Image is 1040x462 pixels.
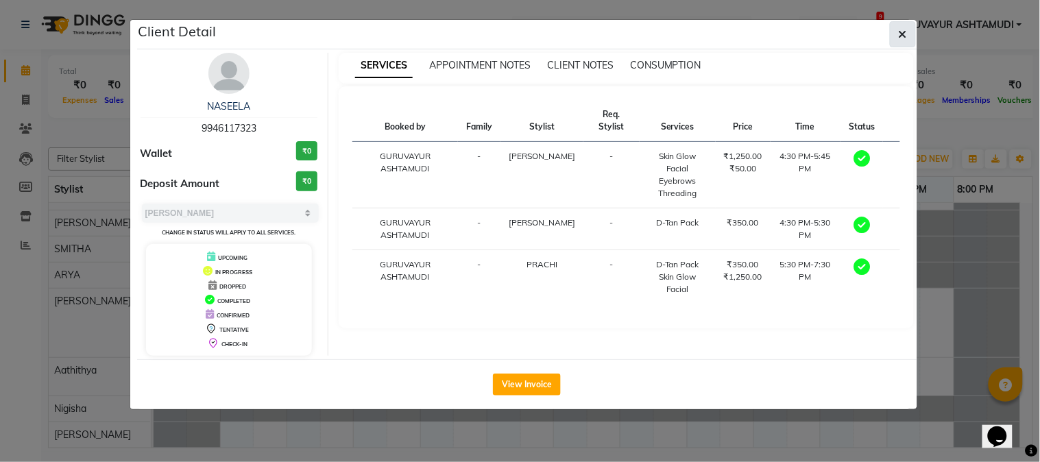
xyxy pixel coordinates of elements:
th: Family [458,100,500,142]
td: 4:30 PM-5:45 PM [771,142,841,208]
span: IN PROGRESS [215,269,252,276]
small: Change in status will apply to all services. [162,229,295,236]
span: APPOINTMENT NOTES [429,59,531,71]
div: Eyebrows Threading [648,175,707,199]
span: Deposit Amount [141,176,220,192]
span: UPCOMING [218,254,247,261]
td: GURUVAYUR ASHTAMUDI [352,250,458,304]
span: CONSUMPTION [630,59,701,71]
td: - [583,250,640,304]
div: Skin Glow Facial [648,271,707,295]
td: 5:30 PM-7:30 PM [771,250,841,304]
th: Booked by [352,100,458,142]
div: ₹1,250.00 [724,271,762,283]
span: PRACHI [527,259,557,269]
img: avatar [208,53,250,94]
h3: ₹0 [296,171,317,191]
span: CHECK-IN [221,341,247,348]
div: Skin Glow Facial [648,150,707,175]
iframe: chat widget [982,407,1026,448]
td: - [458,208,500,250]
div: ₹50.00 [724,162,762,175]
td: 4:30 PM-5:30 PM [771,208,841,250]
span: TENTATIVE [219,326,249,333]
span: COMPLETED [217,297,250,304]
span: DROPPED [219,283,246,290]
span: CLIENT NOTES [547,59,614,71]
span: SERVICES [355,53,413,78]
span: Wallet [141,146,173,162]
th: Status [841,100,883,142]
h3: ₹0 [296,141,317,161]
span: [PERSON_NAME] [509,217,575,228]
span: CONFIRMED [217,312,250,319]
div: ₹1,250.00 [724,150,762,162]
div: D-Tan Pack [648,258,707,271]
button: View Invoice [493,374,561,396]
a: NASEELA [207,100,250,112]
td: - [458,142,500,208]
th: Stylist [500,100,583,142]
td: - [583,208,640,250]
th: Price [716,100,771,142]
h5: Client Detail [138,21,217,42]
div: D-Tan Pack [648,217,707,229]
th: Services [640,100,715,142]
th: Time [771,100,841,142]
td: - [583,142,640,208]
div: ₹350.00 [724,217,762,229]
td: GURUVAYUR ASHTAMUDI [352,208,458,250]
th: Req. Stylist [583,100,640,142]
span: [PERSON_NAME] [509,151,575,161]
div: ₹350.00 [724,258,762,271]
td: - [458,250,500,304]
span: 9946117323 [202,122,256,134]
td: GURUVAYUR ASHTAMUDI [352,142,458,208]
